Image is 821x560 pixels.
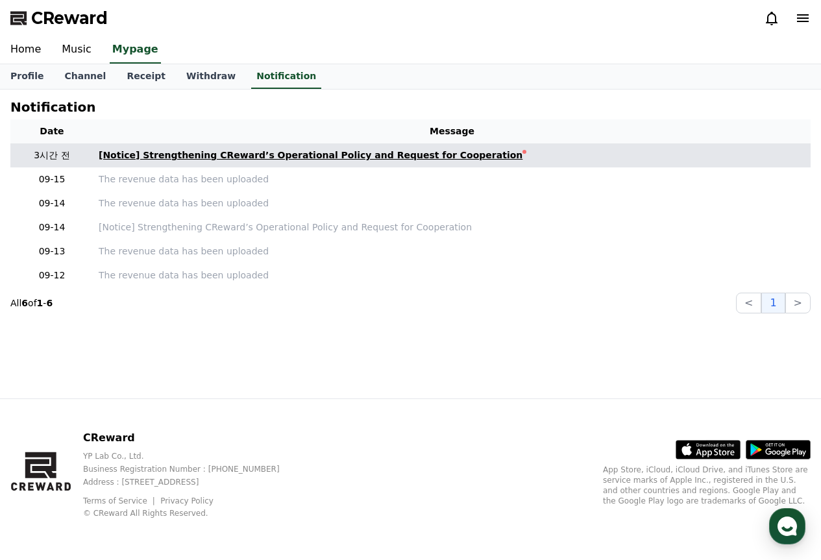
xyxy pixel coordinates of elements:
p: 09-13 [16,245,88,258]
th: Message [93,119,811,143]
p: Address : [STREET_ADDRESS] [83,477,300,487]
a: Withdraw [176,64,246,89]
span: Home [33,431,56,441]
a: The revenue data has been uploaded [99,197,805,210]
span: Messages [108,432,146,442]
a: [Notice] Strengthening CReward’s Operational Policy and Request for Cooperation [99,149,805,162]
a: The revenue data has been uploaded [99,269,805,282]
strong: 6 [21,298,28,308]
span: Settings [192,431,224,441]
p: Business Registration Number : [PHONE_NUMBER] [83,464,300,474]
strong: 6 [46,298,53,308]
span: CReward [31,8,108,29]
a: The revenue data has been uploaded [99,173,805,186]
a: Mypage [110,36,161,64]
p: CReward [83,430,300,446]
p: 09-12 [16,269,88,282]
a: The revenue data has been uploaded [99,245,805,258]
button: < [736,293,761,313]
button: > [785,293,811,313]
a: Receipt [116,64,176,89]
p: 3시간 전 [16,149,88,162]
p: All of - [10,297,53,310]
a: Settings [167,411,249,444]
a: Terms of Service [83,496,157,505]
a: Messages [86,411,167,444]
button: 1 [761,293,785,313]
a: Channel [54,64,116,89]
th: Date [10,119,93,143]
p: 09-14 [16,197,88,210]
a: Privacy Policy [160,496,214,505]
strong: 1 [37,298,43,308]
div: [Notice] Strengthening CReward’s Operational Policy and Request for Cooperation [99,149,522,162]
p: App Store, iCloud, iCloud Drive, and iTunes Store are service marks of Apple Inc., registered in ... [603,465,811,506]
a: CReward [10,8,108,29]
a: [Notice] Strengthening CReward’s Operational Policy and Request for Cooperation [99,221,805,234]
a: Music [51,36,102,64]
p: 09-14 [16,221,88,234]
a: Home [4,411,86,444]
h4: Notification [10,100,95,114]
p: YP Lab Co., Ltd. [83,451,300,461]
a: Notification [251,64,321,89]
p: 09-15 [16,173,88,186]
p: © CReward All Rights Reserved. [83,508,300,518]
